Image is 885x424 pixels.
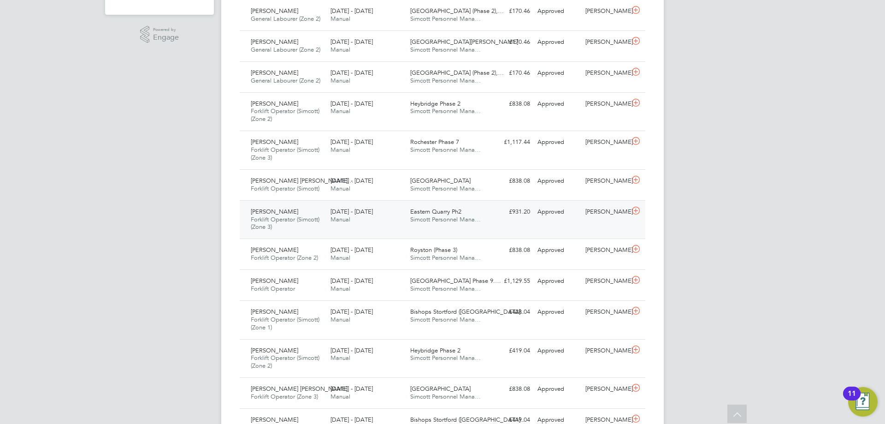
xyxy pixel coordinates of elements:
span: Forklift Operator (Simcott) (Zone 3) [251,215,319,231]
span: Forklift Operator (Zone 2) [251,254,318,262]
span: Manual [330,316,350,323]
span: [PERSON_NAME] [251,100,298,107]
div: £1,129.55 [486,274,534,289]
span: Forklift Operator (Simcott) (Zone 1) [251,316,319,331]
span: Simcott Personnel Mana… [410,285,481,293]
div: [PERSON_NAME] [582,135,630,150]
div: [PERSON_NAME] [582,35,630,50]
div: £170.46 [486,35,534,50]
div: Approved [534,343,582,358]
span: [PERSON_NAME] [PERSON_NAME] [251,385,348,393]
span: [DATE] - [DATE] [330,308,373,316]
div: [PERSON_NAME] [582,274,630,289]
span: Simcott Personnel Mana… [410,15,481,23]
span: Rochester Phase 7 [410,138,459,146]
span: Forklift Operator (Zone 3) [251,393,318,400]
span: Manual [330,285,350,293]
div: Approved [534,305,582,320]
span: [PERSON_NAME] [251,38,298,46]
span: [DATE] - [DATE] [330,177,373,185]
span: Simcott Personnel Mana… [410,146,481,154]
span: Bishops Stortford ([GEOGRAPHIC_DATA]… [410,416,526,424]
div: 11 [848,394,856,406]
span: [DATE] - [DATE] [330,100,373,107]
span: [DATE] - [DATE] [330,138,373,146]
div: [PERSON_NAME] [582,382,630,397]
span: Forklift Operator (Simcott) (Zone 3) [251,146,319,161]
div: Approved [534,96,582,112]
span: [PERSON_NAME] [251,69,298,77]
div: Approved [534,382,582,397]
div: [PERSON_NAME] [582,204,630,220]
div: £419.04 [486,343,534,358]
div: Approved [534,274,582,289]
div: [PERSON_NAME] [582,343,630,358]
span: Simcott Personnel Mana… [410,316,481,323]
span: Simcott Personnel Mana… [410,354,481,362]
span: Manual [330,146,350,154]
span: General Labourer (Zone 2) [251,46,320,54]
button: Open Resource Center, 11 new notifications [848,387,878,417]
span: Simcott Personnel Mana… [410,185,481,192]
div: Approved [534,35,582,50]
span: [PERSON_NAME] [251,416,298,424]
span: Simcott Personnel Mana… [410,254,481,262]
div: Approved [534,243,582,258]
span: [GEOGRAPHIC_DATA][PERSON_NAME] [410,38,518,46]
span: [PERSON_NAME] [251,246,298,254]
span: [PERSON_NAME] [251,138,298,146]
div: Approved [534,173,582,189]
span: Manual [330,46,350,54]
span: Manual [330,215,350,223]
span: [PERSON_NAME] [251,346,298,354]
span: [GEOGRAPHIC_DATA] (Phase 2),… [410,69,504,77]
span: Forklift Operator (Simcott) (Zone 2) [251,354,319,370]
span: [PERSON_NAME] [251,208,298,215]
span: Bishops Stortford ([GEOGRAPHIC_DATA]… [410,308,526,316]
span: Manual [330,254,350,262]
span: Forklift Operator (Simcott) (Zone 2) [251,107,319,123]
div: £931.20 [486,204,534,220]
span: [DATE] - [DATE] [330,7,373,15]
div: [PERSON_NAME] [582,96,630,112]
a: Powered byEngage [140,26,179,43]
div: [PERSON_NAME] [582,66,630,81]
span: [PERSON_NAME] [251,7,298,15]
div: £838.08 [486,173,534,189]
span: Simcott Personnel Mana… [410,77,481,84]
span: Heybridge Phase 2 [410,100,460,107]
span: Forklift Operator [251,285,295,293]
span: General Labourer (Zone 2) [251,15,320,23]
span: [DATE] - [DATE] [330,416,373,424]
span: Simcott Personnel Mana… [410,107,481,115]
span: [DATE] - [DATE] [330,208,373,215]
div: £170.46 [486,4,534,19]
span: General Labourer (Zone 2) [251,77,320,84]
div: £838.08 [486,382,534,397]
span: Manual [330,15,350,23]
span: Simcott Personnel Mana… [410,393,481,400]
div: Approved [534,66,582,81]
span: [GEOGRAPHIC_DATA] [410,385,471,393]
div: Approved [534,135,582,150]
div: £428.04 [486,305,534,320]
span: [DATE] - [DATE] [330,385,373,393]
div: £170.46 [486,66,534,81]
span: Manual [330,393,350,400]
div: [PERSON_NAME] [582,243,630,258]
div: [PERSON_NAME] [582,305,630,320]
span: [DATE] - [DATE] [330,277,373,285]
span: Manual [330,185,350,192]
span: [DATE] - [DATE] [330,38,373,46]
div: [PERSON_NAME] [582,4,630,19]
span: [PERSON_NAME] [PERSON_NAME]… [251,177,354,185]
span: Manual [330,107,350,115]
span: Powered by [153,26,179,34]
span: [GEOGRAPHIC_DATA] Phase 9.… [410,277,501,285]
div: Approved [534,4,582,19]
span: [GEOGRAPHIC_DATA] (Phase 2),… [410,7,504,15]
span: Heybridge Phase 2 [410,346,460,354]
span: Simcott Personnel Mana… [410,215,481,223]
span: Engage [153,34,179,42]
span: Forklift Operator (Simcott) [251,185,319,192]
